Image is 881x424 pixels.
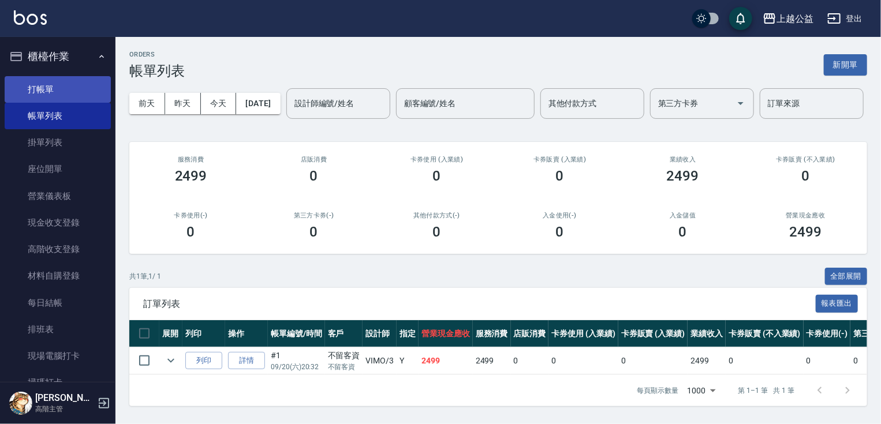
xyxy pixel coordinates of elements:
h2: 第三方卡券(-) [266,212,361,219]
h2: 卡券使用(-) [143,212,238,219]
p: 第 1–1 筆 共 1 筆 [738,385,794,396]
th: 設計師 [363,320,397,347]
h2: 入金使用(-) [512,212,607,219]
img: Logo [14,10,47,25]
a: 打帳單 [5,76,111,103]
th: 業績收入 [688,320,726,347]
td: 2499 [473,347,511,374]
button: Open [731,94,750,112]
th: 操作 [225,320,268,347]
button: 上越公益 [758,7,818,31]
td: 0 [726,347,803,374]
p: 09/20 (六) 20:32 [271,362,322,372]
div: 不留客資 [328,350,360,362]
td: Y [397,347,419,374]
h3: 0 [310,168,318,184]
a: 每日結帳 [5,290,111,316]
th: 客戶 [325,320,363,347]
a: 掃碼打卡 [5,369,111,396]
h3: 0 [556,168,564,184]
h2: 卡券使用 (入業績) [389,156,484,163]
h2: 入金儲值 [635,212,730,219]
span: 訂單列表 [143,298,816,310]
td: 0 [548,347,618,374]
a: 現金收支登錄 [5,209,111,236]
th: 卡券使用(-) [804,320,851,347]
button: 登出 [823,8,867,29]
h2: ORDERS [129,51,185,58]
a: 現場電腦打卡 [5,343,111,369]
a: 高階收支登錄 [5,236,111,262]
a: 營業儀表板 [5,183,111,209]
h2: 店販消費 [266,156,361,163]
h3: 2499 [175,168,207,184]
h3: 0 [556,224,564,240]
th: 卡券販賣 (不入業績) [726,320,803,347]
p: 不留客資 [328,362,360,372]
td: 0 [511,347,549,374]
h3: 2499 [790,224,822,240]
div: 1000 [683,375,720,406]
h2: 營業現金應收 [758,212,853,219]
button: 櫃檯作業 [5,42,111,72]
th: 服務消費 [473,320,511,347]
h3: 0 [187,224,195,240]
h2: 業績收入 [635,156,730,163]
p: 高階主管 [35,404,94,414]
a: 帳單列表 [5,103,111,129]
h2: 卡券販賣 (入業績) [512,156,607,163]
a: 排班表 [5,316,111,343]
h3: 0 [433,168,441,184]
button: 列印 [185,352,222,370]
h3: 服務消費 [143,156,238,163]
td: 2499 [419,347,473,374]
th: 帳單編號/時間 [268,320,325,347]
h3: 0 [310,224,318,240]
th: 指定 [397,320,419,347]
td: #1 [268,347,325,374]
button: 報表匯出 [816,295,858,313]
p: 每頁顯示數量 [637,385,678,396]
td: VIMO /3 [363,347,397,374]
h3: 0 [802,168,810,184]
button: 全部展開 [825,268,868,286]
th: 卡券販賣 (入業績) [618,320,688,347]
button: save [729,7,752,30]
th: 展開 [159,320,182,347]
td: 0 [804,347,851,374]
button: 昨天 [165,93,201,114]
h3: 0 [679,224,687,240]
h3: 帳單列表 [129,63,185,79]
img: Person [9,392,32,415]
th: 列印 [182,320,225,347]
td: 0 [618,347,688,374]
button: expand row [162,352,180,369]
th: 營業現金應收 [419,320,473,347]
button: 今天 [201,93,237,114]
button: [DATE] [236,93,280,114]
a: 詳情 [228,352,265,370]
a: 報表匯出 [816,298,858,309]
button: 前天 [129,93,165,114]
h2: 其他付款方式(-) [389,212,484,219]
th: 卡券使用 (入業績) [548,320,618,347]
h3: 0 [433,224,441,240]
div: 上越公益 [777,12,813,26]
p: 共 1 筆, 1 / 1 [129,271,161,282]
h3: 2499 [667,168,699,184]
th: 店販消費 [511,320,549,347]
a: 座位開單 [5,156,111,182]
h5: [PERSON_NAME] [35,392,94,404]
td: 2499 [688,347,726,374]
a: 新開單 [824,59,867,70]
h2: 卡券販賣 (不入業績) [758,156,853,163]
a: 材料自購登錄 [5,262,111,289]
a: 掛單列表 [5,129,111,156]
button: 新開單 [824,54,867,76]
